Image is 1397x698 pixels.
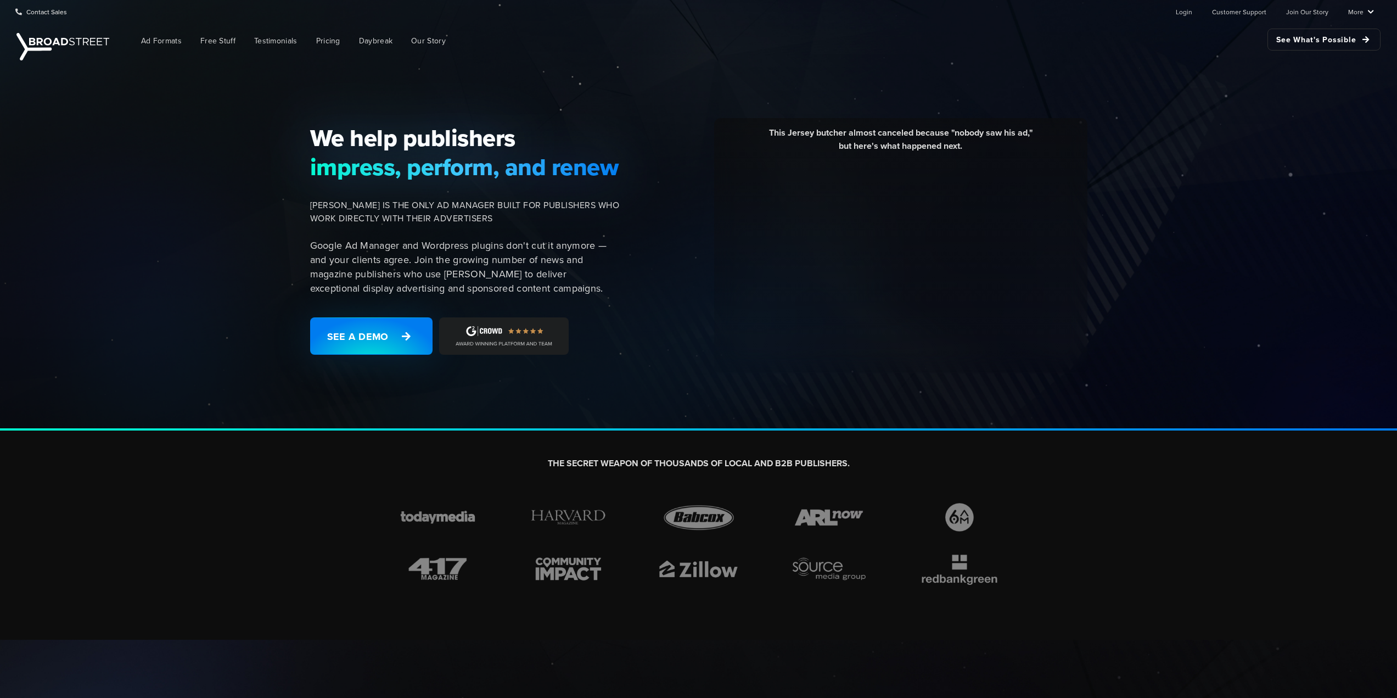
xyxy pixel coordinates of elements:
[411,35,446,47] span: Our Story
[308,29,349,53] a: Pricing
[783,500,874,534] img: brand-icon
[359,35,392,47] span: Daybreak
[1267,29,1381,51] a: See What's Possible
[310,124,620,152] span: We help publishers
[16,33,109,60] img: Broadstreet | The Ad Manager for Small Publishers
[1176,1,1192,23] a: Login
[914,552,1005,586] img: brand-icon
[523,552,614,586] img: brand-icon
[403,29,454,53] a: Our Story
[914,500,1005,534] img: brand-icon
[15,1,67,23] a: Contact Sales
[392,500,484,534] img: brand-icon
[192,29,244,53] a: Free Stuff
[310,153,620,181] span: impress, perform, and renew
[1286,1,1328,23] a: Join Our Story
[310,238,620,295] p: Google Ad Manager and Wordpress plugins don't cut it anymore — and your clients agree. Join the g...
[351,29,401,53] a: Daybreak
[310,199,620,225] span: [PERSON_NAME] IS THE ONLY AD MANAGER BUILT FOR PUBLISHERS WHO WORK DIRECTLY WITH THEIR ADVERTISERS
[722,161,1079,361] iframe: YouTube video player
[310,317,433,355] a: See a Demo
[246,29,306,53] a: Testimonials
[722,126,1079,161] div: This Jersey butcher almost canceled because "nobody saw his ad," but here's what happened next.
[115,23,1381,59] nav: Main
[653,500,744,534] img: brand-icon
[133,29,190,53] a: Ad Formats
[783,552,874,586] img: brand-icon
[1348,1,1374,23] a: More
[392,458,1005,470] h2: THE SECRET WEAPON OF THOUSANDS OF LOCAL AND B2B PUBLISHERS.
[392,552,484,586] img: brand-icon
[1212,1,1266,23] a: Customer Support
[141,35,182,47] span: Ad Formats
[523,500,614,534] img: brand-icon
[200,35,235,47] span: Free Stuff
[653,552,744,586] img: brand-icon
[316,35,340,47] span: Pricing
[254,35,298,47] span: Testimonials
